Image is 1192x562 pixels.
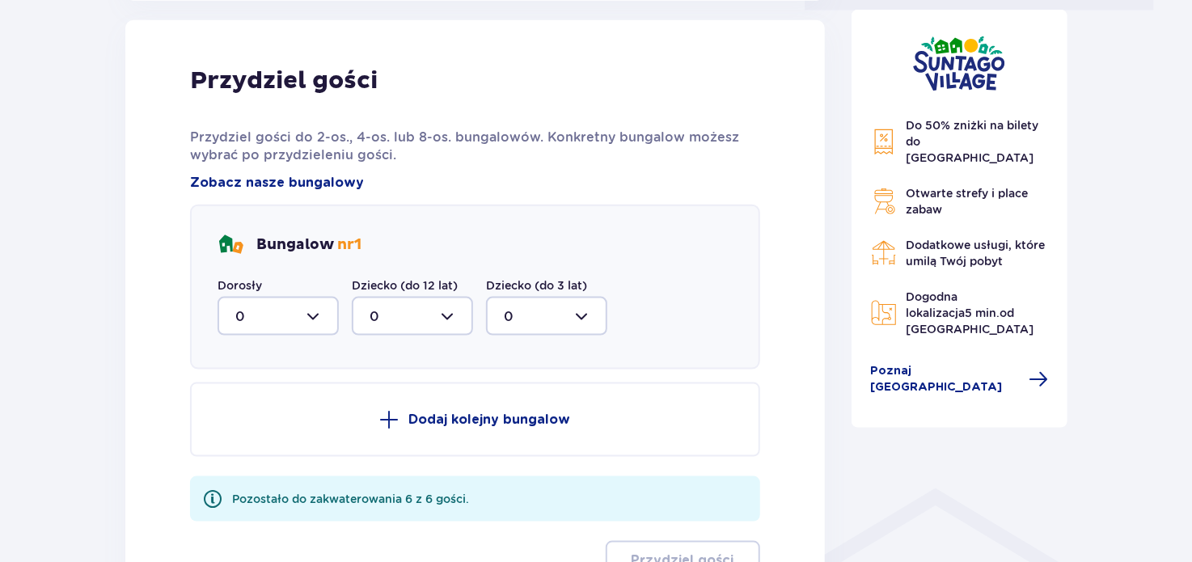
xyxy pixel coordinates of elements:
p: Dodaj kolejny bungalow [408,411,570,429]
label: Dziecko (do 3 lat) [486,277,587,294]
a: Zobacz nasze bungalowy [190,174,364,192]
span: nr 1 [337,235,361,254]
img: Restaurant Icon [871,240,897,266]
span: 5 min. [966,306,1000,319]
img: Discount Icon [871,129,897,155]
img: Grill Icon [871,188,897,214]
span: Dodatkowe usługi, które umilą Twój pobyt [907,239,1046,268]
span: Otwarte strefy i place zabaw [907,187,1029,216]
div: Pozostało do zakwaterowania 6 z 6 gości. [232,491,469,507]
span: Do 50% zniżki na bilety do [GEOGRAPHIC_DATA] [907,119,1039,164]
span: Poznaj [GEOGRAPHIC_DATA] [871,363,1020,395]
label: Dorosły [218,277,262,294]
img: Suntago Village [913,36,1005,91]
button: Dodaj kolejny bungalow [190,382,760,457]
span: Dogodna lokalizacja od [GEOGRAPHIC_DATA] [907,290,1034,336]
a: Poznaj [GEOGRAPHIC_DATA] [871,363,1049,395]
p: Przydziel gości do 2-os., 4-os. lub 8-os. bungalowów. Konkretny bungalow możesz wybrać po przydzi... [190,129,760,164]
label: Dziecko (do 12 lat) [352,277,458,294]
p: Przydziel gości [190,65,378,96]
p: Bungalow [256,235,361,255]
img: Map Icon [871,300,897,326]
img: bungalows Icon [218,232,243,258]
